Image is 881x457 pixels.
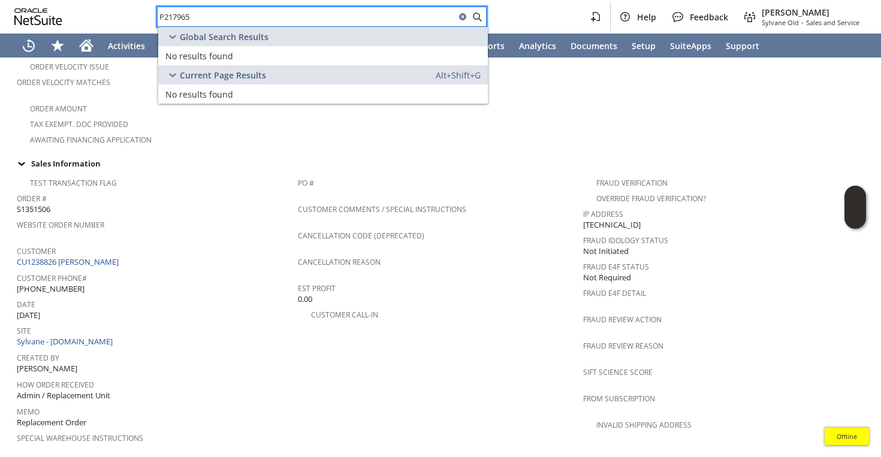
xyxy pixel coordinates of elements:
svg: Shortcuts [50,38,65,53]
iframe: Click here to launch Oracle Guided Learning Help Panel [844,186,866,229]
a: Customer Phone# [17,273,87,283]
a: Fraud Idology Status [583,235,668,246]
a: Customer [17,246,56,256]
span: No results found [165,89,233,100]
a: Created By [17,353,59,363]
a: Documents [563,34,624,57]
a: Analytics [512,34,563,57]
a: No results found [158,84,488,104]
a: Setup [624,34,663,57]
a: Override Fraud Verification? [596,193,706,204]
span: [PERSON_NAME] [762,7,859,18]
a: No results found [158,46,488,65]
span: Replacement Order [17,417,86,428]
span: [TECHNICAL_ID] [583,219,641,231]
a: Est Profit [298,283,336,293]
span: S1351506 [17,204,50,215]
span: Sylvane Old [762,18,799,27]
a: Reports [465,34,512,57]
div: Sales Information [12,156,864,171]
input: Search [158,10,455,24]
span: Global Search Results [180,31,268,43]
a: Site [17,326,31,336]
svg: logo [14,8,62,25]
a: Sylvane - [DOMAIN_NAME] [17,336,116,347]
a: From Subscription [583,394,655,404]
a: Fraud E4F Status [583,262,649,272]
a: PO # [298,178,314,188]
div: Shortcuts [43,34,72,57]
span: Feedback [690,11,728,23]
a: Fraud Review Action [583,314,662,325]
a: Customer Call-in [311,310,378,320]
a: Cancellation Code (deprecated) [298,231,424,241]
span: [DATE] [17,310,40,321]
a: Website Order Number [17,220,104,230]
span: Admin / Replacement Unit [17,390,110,401]
td: Offline [825,427,869,445]
a: Order # [17,193,47,204]
a: Recent Records [14,34,43,57]
span: Current Page Results [180,69,266,81]
a: CU1238826 [PERSON_NAME] [17,256,122,267]
span: [PHONE_NUMBER] [17,283,85,295]
span: - [801,18,804,27]
span: Alt+Shift+G [436,69,481,81]
a: Invalid Shipping Address [596,420,692,430]
span: Documents [571,40,617,52]
span: SuiteApps [670,40,711,52]
a: Order Velocity Issue [30,62,109,72]
span: Help [637,11,656,23]
span: Analytics [519,40,556,52]
a: IP Address [583,209,623,219]
span: [PERSON_NAME] [17,363,77,374]
span: Setup [632,40,656,52]
a: Memo [17,407,40,417]
a: Tax Exempt. Doc Provided [30,119,128,129]
span: Not Required [583,272,631,283]
svg: Search [470,10,484,24]
a: Sift Science Score [583,367,653,377]
span: 0.00 [298,293,312,305]
a: Cancellation Reason [298,257,381,267]
a: Fraud Review Reason [583,341,663,351]
a: Order Velocity Matches [17,77,110,87]
a: How Order Received [17,380,94,390]
span: Oracle Guided Learning Widget. To move around, please hold and drag [844,208,866,229]
a: Special Warehouse Instructions [17,433,143,443]
a: Activities [101,34,152,57]
svg: Home [79,38,93,53]
td: Sales Information [12,156,869,171]
span: Reports [472,40,505,52]
a: Date [17,299,35,310]
a: Home [72,34,101,57]
span: Sales and Service [806,18,859,27]
a: Fraud Verification [596,178,668,188]
a: Awaiting Financing Application [30,135,152,145]
a: Support [719,34,767,57]
a: Test Transaction Flag [30,178,117,188]
a: Warehouse [152,34,213,57]
a: Order Amount [30,104,87,114]
svg: Recent Records [22,38,36,53]
span: Support [726,40,759,52]
span: Not Initiated [583,246,629,257]
a: SuiteApps [663,34,719,57]
a: Fraud E4F Detail [583,288,646,298]
a: Customer Comments / Special Instructions [298,204,466,214]
span: Activities [108,40,145,52]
